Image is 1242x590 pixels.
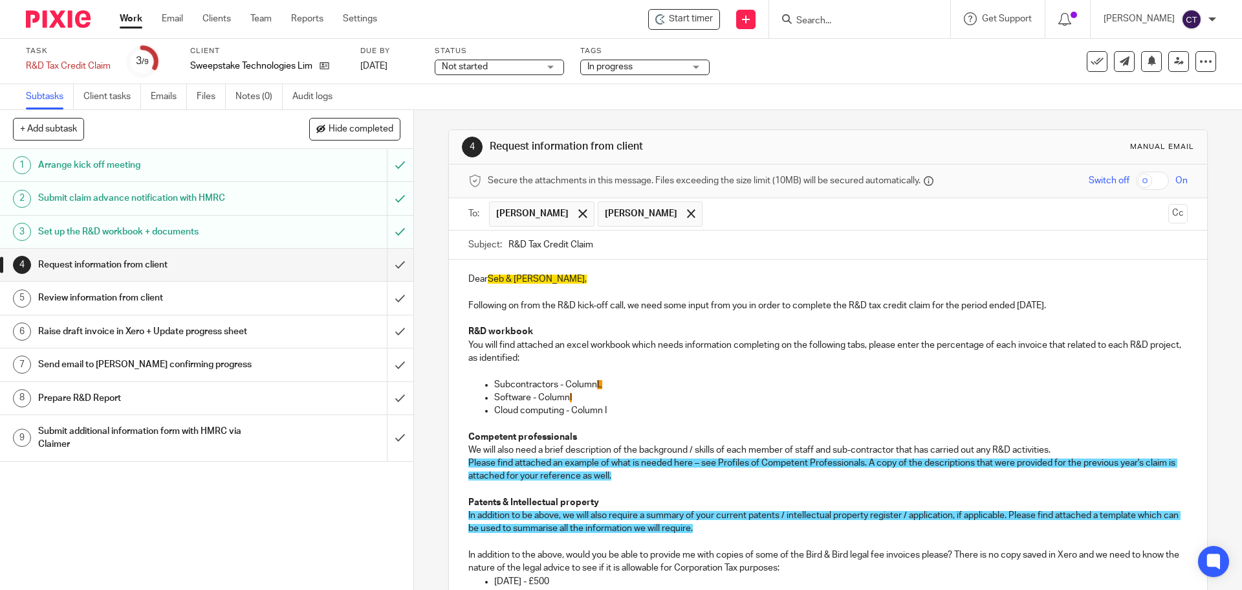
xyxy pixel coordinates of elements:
a: Clients [202,12,231,25]
div: R&amp;D Tax Credit Claim [26,60,111,73]
label: To: [468,207,483,220]
button: + Add subtask [13,118,84,140]
h1: Submit additional information form with HMRC via Claimer [38,422,262,455]
p: Following on from the R&D kick-off call, we need some input from you in order to complete the R&D... [468,299,1187,312]
p: Sweepstake Technologies Limited [190,60,313,73]
h1: Arrange kick off meeting [38,155,262,175]
span: I [570,393,572,402]
label: Client [190,46,344,56]
a: Emails [151,84,187,109]
div: 3 [13,223,31,241]
p: [DATE] - £500 [494,575,1187,588]
h1: Request information from client [38,255,262,275]
h1: Request information from client [490,140,856,153]
span: Start timer [669,12,713,26]
span: On [1175,174,1188,187]
small: /9 [142,58,149,65]
img: Pixie [26,10,91,28]
div: 4 [13,256,31,274]
span: [DATE] [360,62,387,71]
span: [PERSON_NAME] [496,207,569,220]
span: Switch off [1089,174,1129,187]
span: In addition to be above, we will also require a summary of your current patents / intellectual pr... [468,511,1181,533]
a: Reports [291,12,323,25]
label: Task [26,46,111,56]
span: Seb & [PERSON_NAME], [488,275,587,284]
input: Search [795,16,911,27]
strong: Competent professionals [468,433,577,442]
p: We will also need a brief description of the background / skills of each member of staff and sub-... [468,444,1187,457]
p: [PERSON_NAME] [1104,12,1175,25]
span: Secure the attachments in this message. Files exceeding the size limit (10MB) will be secured aut... [488,174,921,187]
p: Subcontractors - Column [494,378,1187,391]
h1: Raise draft invoice in Xero + Update progress sheet [38,322,262,341]
a: Subtasks [26,84,74,109]
img: svg%3E [1181,9,1202,30]
p: You will find attached an excel workbook which needs information completing on the following tabs... [468,339,1187,365]
div: Sweepstake Technologies Limited - R&D Tax Credit Claim [648,9,720,30]
span: L [597,380,602,389]
a: Team [250,12,272,25]
div: R&D Tax Credit Claim [26,60,111,73]
a: Audit logs [292,84,342,109]
h1: Submit claim advance notification with HMRC [38,188,262,208]
p: In addition to the above, would you be able to provide me with copies of some of the Bird & Bird ... [468,549,1187,575]
div: 5 [13,289,31,308]
div: 3 [136,54,149,69]
h1: Prepare R&D Report [38,389,262,408]
button: Cc [1168,204,1188,223]
a: Files [197,84,226,109]
span: Not started [442,62,488,71]
p: Dear [468,273,1187,286]
label: Subject: [468,238,502,251]
button: Hide completed [309,118,400,140]
div: 9 [13,429,31,447]
h1: Set up the R&D workbook + documents [38,222,262,242]
strong: R&D workbook [468,327,533,336]
a: Email [162,12,183,25]
span: Get Support [982,14,1032,23]
div: 7 [13,356,31,374]
a: Work [120,12,142,25]
span: Please find attached an example of what is needed here – see Profiles of Competent Professionals.... [468,459,1177,481]
p: Cloud computing - Column I [494,404,1187,417]
div: 6 [13,323,31,341]
p: Software - Column [494,391,1187,404]
label: Status [435,46,564,56]
div: 1 [13,156,31,174]
h1: Send email to [PERSON_NAME] confirming progress [38,355,262,374]
span: [PERSON_NAME] [605,207,677,220]
div: 4 [462,137,483,157]
span: In progress [587,62,633,71]
div: 8 [13,389,31,407]
strong: Patents & Intellectual property [468,498,599,507]
div: 2 [13,190,31,208]
a: Notes (0) [235,84,283,109]
a: Client tasks [83,84,141,109]
h1: Review information from client [38,288,262,308]
span: Hide completed [329,124,393,135]
label: Due by [360,46,419,56]
a: Settings [343,12,377,25]
label: Tags [580,46,710,56]
div: Manual email [1130,142,1194,152]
